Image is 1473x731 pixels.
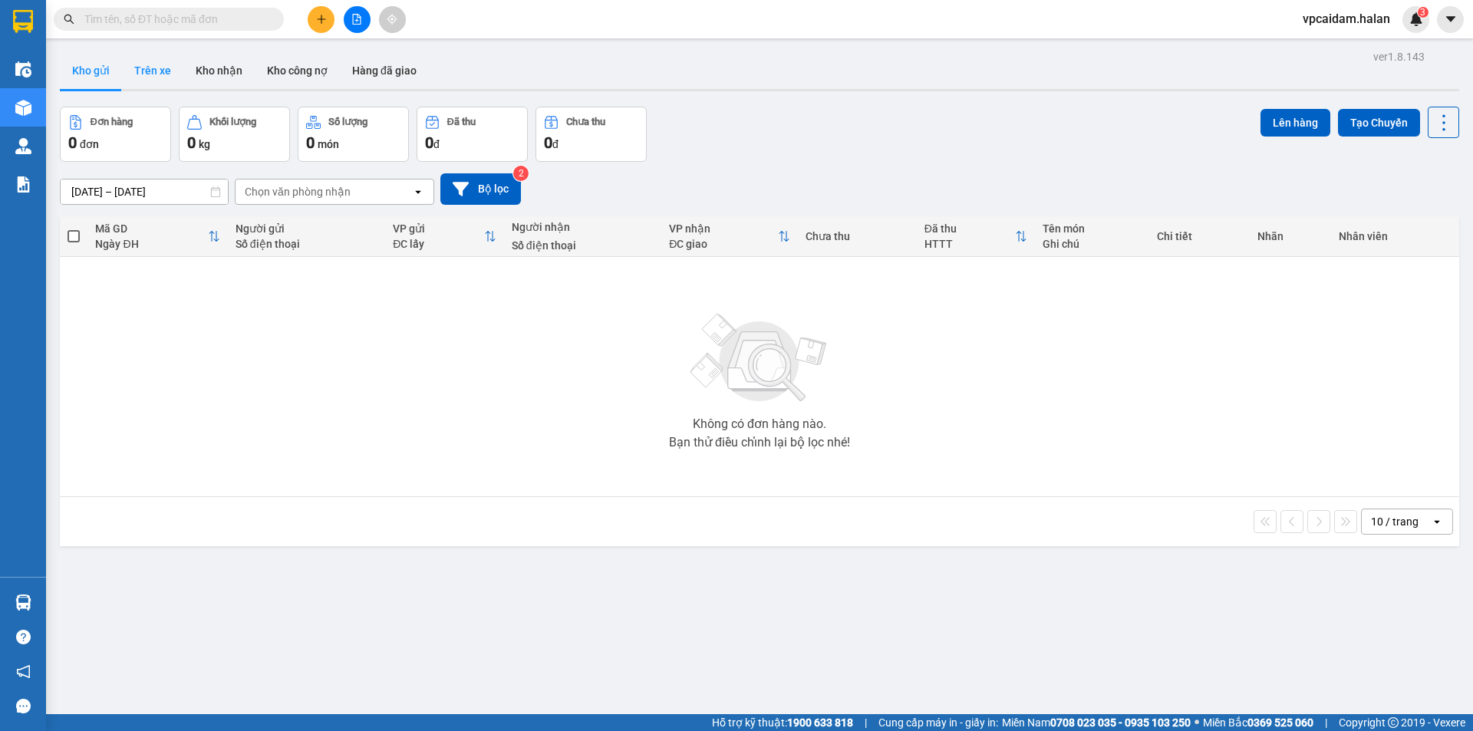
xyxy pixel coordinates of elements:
[64,14,74,25] span: search
[15,176,31,193] img: solution-icon
[95,238,207,250] div: Ngày ĐH
[1338,109,1420,137] button: Tạo Chuyến
[209,117,256,127] div: Khối lượng
[1050,716,1191,729] strong: 0708 023 035 - 0935 103 250
[1325,714,1327,731] span: |
[1157,230,1242,242] div: Chi tiết
[16,630,31,644] span: question-circle
[693,418,826,430] div: Không có đơn hàng nào.
[1444,12,1458,26] span: caret-down
[308,6,334,33] button: plus
[13,10,33,33] img: logo-vxr
[924,222,1016,235] div: Đã thu
[878,714,998,731] span: Cung cấp máy in - giấy in:
[787,716,853,729] strong: 1900 633 818
[1431,515,1443,528] svg: open
[1420,7,1425,18] span: 3
[512,221,654,233] div: Người nhận
[16,664,31,679] span: notification
[393,238,483,250] div: ĐC lấy
[1437,6,1464,33] button: caret-down
[318,138,339,150] span: món
[1388,717,1399,728] span: copyright
[1043,238,1141,250] div: Ghi chú
[535,107,647,162] button: Chưa thu0đ
[1203,714,1313,731] span: Miền Bắc
[387,14,397,25] span: aim
[236,238,377,250] div: Số điện thoại
[1260,109,1330,137] button: Lên hàng
[433,138,440,150] span: đ
[15,100,31,116] img: warehouse-icon
[669,222,778,235] div: VP nhận
[245,184,351,199] div: Chọn văn phòng nhận
[669,238,778,250] div: ĐC giao
[183,52,255,89] button: Kho nhận
[1409,12,1423,26] img: icon-new-feature
[1371,514,1419,529] div: 10 / trang
[440,173,521,205] button: Bộ lọc
[712,714,853,731] span: Hỗ trợ kỹ thuật:
[122,52,183,89] button: Trên xe
[84,11,265,28] input: Tìm tên, số ĐT hoặc mã đơn
[179,107,290,162] button: Khối lượng0kg
[351,14,362,25] span: file-add
[1373,48,1425,65] div: ver 1.8.143
[412,186,424,198] svg: open
[80,138,99,150] span: đơn
[61,179,228,204] input: Select a date range.
[447,117,476,127] div: Đã thu
[385,216,503,257] th: Toggle SortBy
[187,133,196,152] span: 0
[1247,716,1313,729] strong: 0369 525 060
[15,594,31,611] img: warehouse-icon
[68,133,77,152] span: 0
[328,117,367,127] div: Số lượng
[91,117,133,127] div: Đơn hàng
[255,52,340,89] button: Kho công nợ
[566,117,605,127] div: Chưa thu
[661,216,798,257] th: Toggle SortBy
[806,230,908,242] div: Chưa thu
[417,107,528,162] button: Đã thu0đ
[15,138,31,154] img: warehouse-icon
[1257,230,1324,242] div: Nhãn
[917,216,1036,257] th: Toggle SortBy
[344,6,371,33] button: file-add
[199,138,210,150] span: kg
[379,6,406,33] button: aim
[60,52,122,89] button: Kho gửi
[393,222,483,235] div: VP gửi
[1339,230,1451,242] div: Nhân viên
[513,166,529,181] sup: 2
[236,222,377,235] div: Người gửi
[544,133,552,152] span: 0
[60,107,171,162] button: Đơn hàng0đơn
[1290,9,1402,28] span: vpcaidam.halan
[87,216,227,257] th: Toggle SortBy
[16,699,31,713] span: message
[669,436,850,449] div: Bạn thử điều chỉnh lại bộ lọc nhé!
[512,239,654,252] div: Số điện thoại
[425,133,433,152] span: 0
[1418,7,1429,18] sup: 3
[683,305,836,412] img: svg+xml;base64,PHN2ZyBjbGFzcz0ibGlzdC1wbHVnX19zdmciIHhtbG5zPSJodHRwOi8vd3d3LnczLm9yZy8yMDAwL3N2Zy...
[1043,222,1141,235] div: Tên món
[340,52,429,89] button: Hàng đã giao
[1002,714,1191,731] span: Miền Nam
[316,14,327,25] span: plus
[865,714,867,731] span: |
[924,238,1016,250] div: HTTT
[95,222,207,235] div: Mã GD
[15,61,31,77] img: warehouse-icon
[1195,719,1199,726] span: ⚪️
[306,133,315,152] span: 0
[298,107,409,162] button: Số lượng0món
[552,138,559,150] span: đ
